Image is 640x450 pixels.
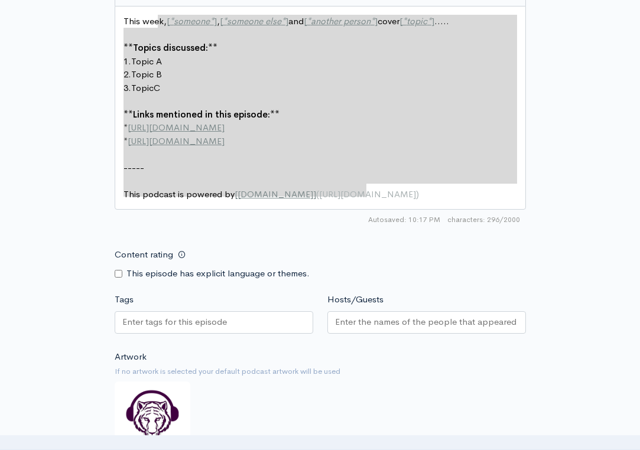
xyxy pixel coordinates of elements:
[288,15,304,27] span: and
[131,69,162,80] span: Topic B
[227,15,281,27] span: someone else
[214,15,217,27] span: ]
[378,15,399,27] span: cover
[174,15,210,27] span: someone
[124,162,144,173] span: -----
[407,15,427,27] span: topic
[368,214,440,225] span: Autosaved: 10:17 PM
[217,15,220,27] span: ,
[313,188,316,200] span: ]
[131,56,162,67] span: Topic A
[431,15,434,27] span: ]
[133,109,270,120] span: Links mentioned in this episode:
[124,69,131,80] span: 2.
[304,15,307,27] span: [
[316,188,319,200] span: (
[434,15,449,27] span: .....
[375,15,378,27] span: ]
[115,366,526,377] small: If no artwork is selected your default podcast artwork will be used
[238,188,313,200] span: [DOMAIN_NAME]
[124,82,131,93] span: 3.
[115,293,134,306] label: Tags
[416,188,419,200] span: )
[131,82,154,93] span: Topic
[327,293,384,306] label: Hosts/Guests
[285,15,288,27] span: ]
[128,135,225,146] span: [URL][DOMAIN_NAME]
[335,315,518,329] input: Enter the names of the people that appeared on this episode
[124,15,449,27] span: This wee
[167,15,170,27] span: [
[154,82,160,93] span: C
[115,350,147,364] label: Artwork
[447,214,520,225] span: 296/2000
[126,267,310,281] label: This episode has explicit language or themes.
[159,15,167,27] span: k,
[235,188,238,200] span: [
[115,243,173,267] label: Content rating
[319,188,416,200] span: [URL][DOMAIN_NAME]
[124,188,235,200] span: This podcast is powered by
[220,15,223,27] span: [
[311,15,371,27] span: another person
[122,315,229,329] input: Enter tags for this episode
[124,56,131,67] span: 1.
[399,15,402,27] span: [
[133,42,208,53] span: Topics discussed:
[128,122,225,133] span: [URL][DOMAIN_NAME]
